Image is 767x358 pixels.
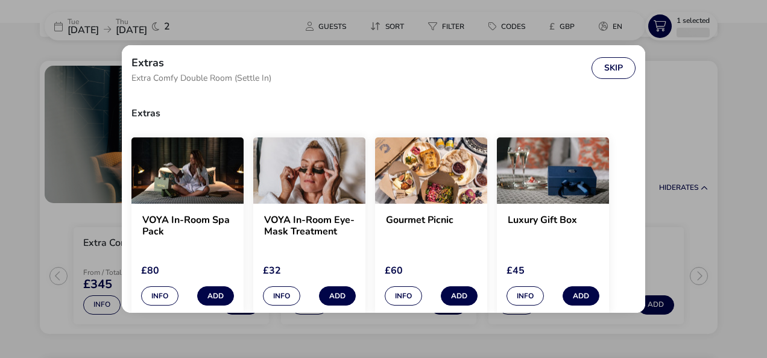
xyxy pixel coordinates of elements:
[563,286,599,306] button: Add
[263,264,281,277] span: £32
[263,286,300,306] button: Info
[386,215,476,237] h2: Gourmet Picnic
[264,215,355,237] h2: VOYA In-Room Eye-Mask Treatment
[385,264,403,277] span: £60
[508,215,598,237] h2: Luxury Gift Box
[131,99,636,128] h3: Extras
[507,286,544,306] button: Info
[141,264,159,277] span: £80
[385,286,422,306] button: Info
[507,264,525,277] span: £45
[441,286,478,306] button: Add
[131,57,164,68] h2: Extras
[122,45,645,313] div: extras selection modal
[197,286,234,306] button: Add
[319,286,356,306] button: Add
[131,74,271,83] span: Extra Comfy Double Room (Settle In)
[142,215,233,237] h2: VOYA In-Room Spa Pack
[592,57,636,79] button: Skip
[141,286,178,306] button: Info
